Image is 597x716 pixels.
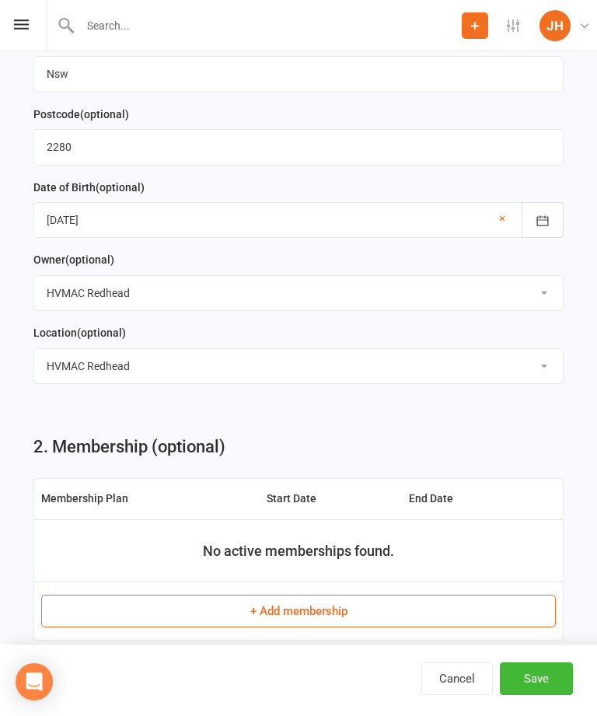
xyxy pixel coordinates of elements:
[41,595,556,627] button: + Add membership
[33,324,126,341] label: Location
[75,15,462,37] input: Search...
[539,10,571,41] div: JH
[96,181,145,194] spang: (optional)
[402,479,532,519] th: End Date
[499,209,505,228] a: ×
[16,663,53,700] div: Open Intercom Messenger
[34,479,260,519] th: Membership Plan
[33,129,564,165] input: Postcode
[80,108,129,120] spang: (optional)
[77,327,126,339] spang: (optional)
[33,106,129,123] label: Postcode
[33,179,145,196] label: Date of Birth
[33,56,564,92] input: State
[421,662,493,695] button: Cancel
[34,519,563,582] td: No active memberships found.
[65,253,114,266] spang: (optional)
[500,662,573,695] button: Save
[33,438,225,456] h2: 2. Membership (optional)
[260,479,402,519] th: Start Date
[33,251,114,268] label: Owner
